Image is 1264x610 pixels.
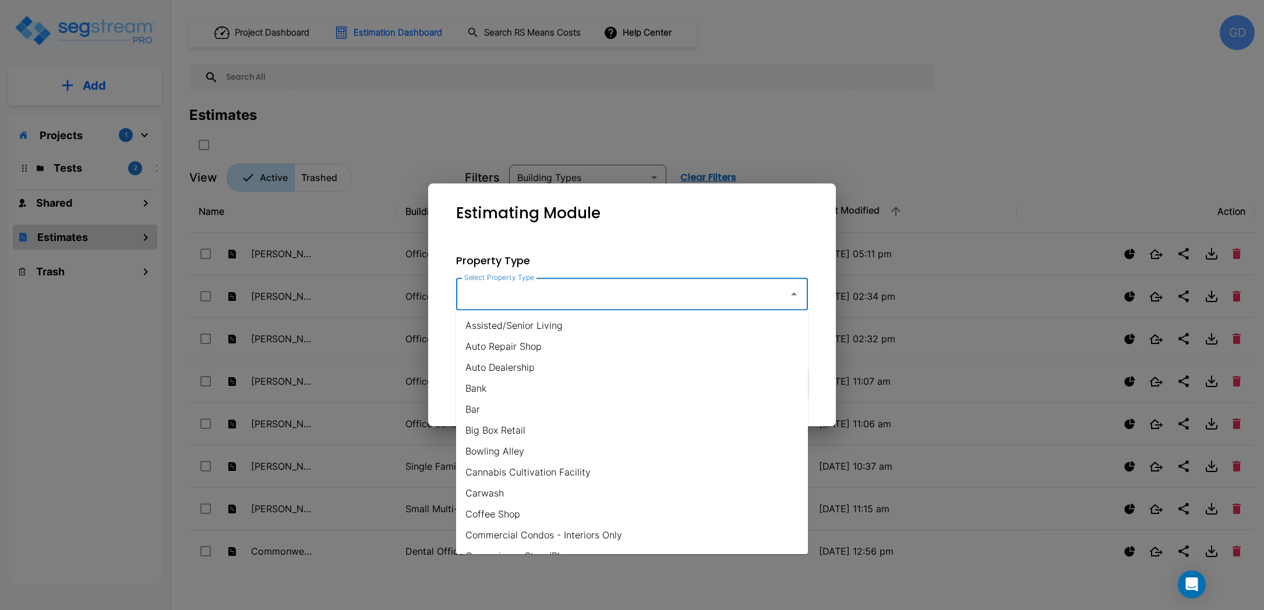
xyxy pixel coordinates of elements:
p: Property Type [456,253,808,268]
li: Bank [456,378,808,399]
li: Bar [456,399,808,420]
p: Estimating Module [456,202,601,225]
li: Cannabis Cultivation Facility [456,462,808,483]
li: Coffee Shop [456,503,808,524]
label: Select Property Type [464,272,534,282]
div: Open Intercom Messenger [1178,570,1206,598]
li: Auto Dealership [456,357,808,378]
li: Big Box Retail [456,420,808,441]
li: Assisted/Senior Living [456,315,808,336]
li: Auto Repair Shop [456,336,808,357]
li: Commercial Condos - Interiors Only [456,524,808,545]
li: Bowling Alley [456,441,808,462]
li: Convenience Store/Pharmacy [456,545,808,566]
li: Carwash [456,483,808,503]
